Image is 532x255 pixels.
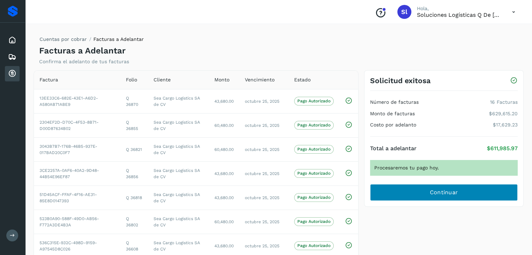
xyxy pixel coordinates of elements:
[370,160,518,176] div: Procesaremos tu pago hoy.
[214,147,234,152] span: 60,480.00
[120,161,148,185] td: Q 36856
[126,76,137,83] span: Folio
[370,184,518,201] button: Continuar
[120,113,148,137] td: Q 36855
[40,36,87,42] a: Cuentas por cobrar
[5,32,20,48] div: Inicio
[148,89,209,113] td: Sea Cargo Logistics SA de CV
[245,171,279,176] span: octubre 25, 2025
[214,243,234,248] span: 43,680.00
[214,123,234,128] span: 60,480.00
[430,189,458,196] span: Continuar
[370,145,417,152] h4: Total a adelantar
[154,76,171,83] span: Cliente
[148,113,209,137] td: Sea Cargo Logistics SA de CV
[120,185,148,210] td: Q 36818
[294,76,311,83] span: Estado
[148,185,209,210] td: Sea Cargo Logistics SA de CV
[370,99,419,105] h4: Número de facturas
[120,210,148,234] td: Q 36802
[490,99,518,105] p: 16 Facturas
[148,137,209,161] td: Sea Cargo Logistics SA de CV
[297,243,331,248] p: Pago Autorizado
[214,171,234,176] span: 43,680.00
[297,171,331,176] p: Pago Autorizado
[120,89,148,113] td: Q 36870
[245,243,279,248] span: octubre 25, 2025
[214,99,234,104] span: 43,680.00
[297,123,331,127] p: Pago Autorizado
[148,210,209,234] td: Sea Cargo Logistics SA de CV
[489,111,518,117] p: $629,615.20
[34,113,120,137] td: 2304EF2D-D70C-4F53-8B71-D00D87634B02
[34,210,120,234] td: 523B0A90-588F-49D0-AB56-F772A3DE4B3A
[34,185,120,210] td: 51D45ACF-FFAF-4F16-AE31-85E8D0147393
[34,89,120,113] td: 13EE33C6-682E-43E1-A6D2-A580AB71ABE9
[93,36,144,42] span: Facturas a Adelantar
[214,219,234,224] span: 60,480.00
[297,99,331,103] p: Pago Autorizado
[214,195,234,200] span: 43,680.00
[297,219,331,224] p: Pago Autorizado
[245,76,275,83] span: Vencimiento
[39,59,129,65] p: Confirma el adelanto de tus facturas
[245,99,279,104] span: octubre 25, 2025
[39,46,126,56] h4: Facturas a Adelantar
[370,76,431,85] h3: Solicitud exitosa
[5,49,20,65] div: Embarques
[120,137,148,161] td: Q 36821
[493,122,518,128] p: $17,629.23
[214,76,229,83] span: Monto
[34,161,120,185] td: 3CE2257A-0AF6-40A2-9D48-44B54E96EF87
[39,36,144,46] nav: breadcrumb
[297,195,331,200] p: Pago Autorizado
[245,219,279,224] span: octubre 25, 2025
[370,122,416,128] h4: Costo por adelanto
[370,111,415,117] h4: Monto de facturas
[148,161,209,185] td: Sea Cargo Logistics SA de CV
[417,6,501,12] p: Hola,
[5,66,20,81] div: Cuentas por cobrar
[487,145,518,152] p: $611,985.97
[245,147,279,152] span: octubre 25, 2025
[245,195,279,200] span: octubre 25, 2025
[417,12,501,18] p: Soluciones logísticas q de México sa de cv
[245,123,279,128] span: octubre 25, 2025
[297,147,331,152] p: Pago Autorizado
[40,76,58,83] span: Factura
[34,137,120,161] td: 3043B7B7-176B-46B5-937E-017BAD20C0F7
